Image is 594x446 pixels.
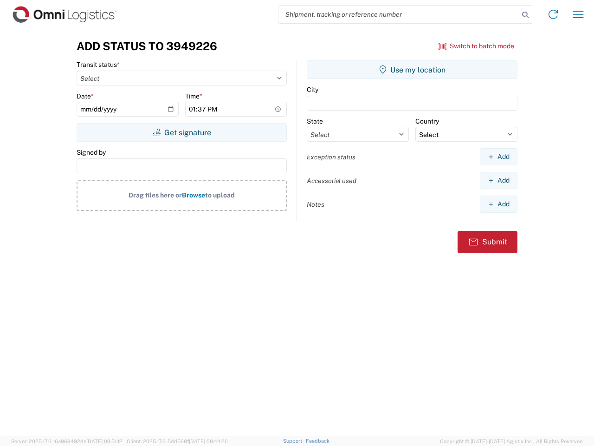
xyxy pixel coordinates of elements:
[86,439,123,444] span: [DATE] 09:51:12
[439,39,514,54] button: Switch to batch mode
[77,123,287,142] button: Get signature
[480,172,517,189] button: Add
[278,6,519,23] input: Shipment, tracking or reference number
[129,191,182,199] span: Drag files here or
[415,117,439,125] label: Country
[307,60,517,79] button: Use my location
[127,439,228,444] span: Client: 2025.17.0-5dd568f
[307,153,355,161] label: Exception status
[306,438,329,444] a: Feedback
[307,177,356,185] label: Accessorial used
[182,191,205,199] span: Browse
[440,437,583,446] span: Copyright © [DATE]-[DATE] Agistix Inc., All Rights Reserved
[480,196,517,213] button: Add
[307,85,318,94] label: City
[77,148,106,157] label: Signed by
[307,200,324,209] label: Notes
[189,439,228,444] span: [DATE] 08:44:20
[307,117,323,125] label: State
[283,438,306,444] a: Support
[77,39,217,53] h3: Add Status to 3949226
[480,148,517,165] button: Add
[77,92,94,100] label: Date
[77,60,120,69] label: Transit status
[205,191,235,199] span: to upload
[185,92,202,100] label: Time
[11,439,123,444] span: Server: 2025.17.0-16a969492de
[458,231,517,253] button: Submit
